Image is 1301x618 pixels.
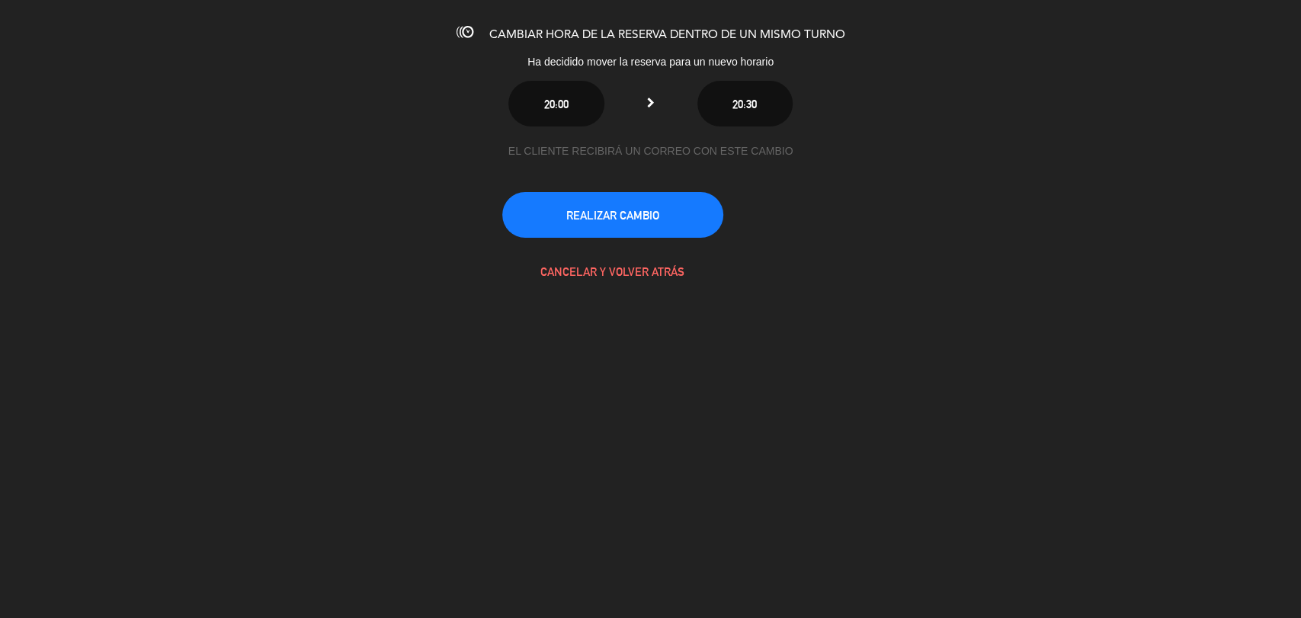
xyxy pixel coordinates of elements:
button: REALIZAR CAMBIO [502,192,723,238]
span: 20:00 [544,98,569,110]
button: 20:30 [697,81,793,126]
div: Ha decidido mover la reserva para un nuevo horario [399,53,902,71]
span: 20:30 [732,98,757,110]
button: 20:00 [508,81,604,126]
div: EL CLIENTE RECIBIRÁ UN CORREO CON ESTE CAMBIO [502,142,800,160]
span: CAMBIAR HORA DE LA RESERVA DENTRO DE UN MISMO TURNO [489,29,845,41]
button: CANCELAR Y VOLVER ATRÁS [502,248,723,294]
